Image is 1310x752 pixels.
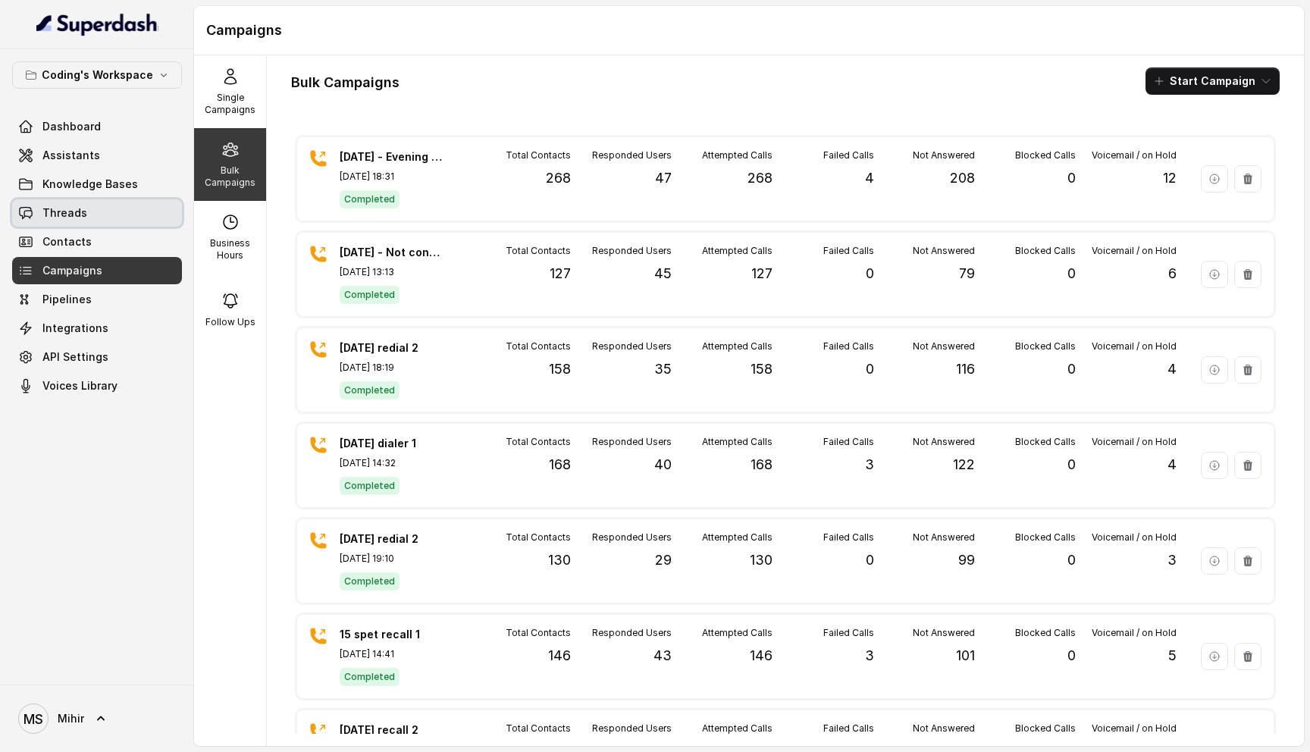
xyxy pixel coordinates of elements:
[866,550,874,571] p: 0
[866,359,874,380] p: 0
[1092,627,1177,639] p: Voicemail / on Hold
[340,190,400,208] span: Completed
[12,113,182,140] a: Dashboard
[506,245,571,257] p: Total Contacts
[1167,550,1177,571] p: 3
[548,645,571,666] p: 146
[702,245,773,257] p: Attempted Calls
[42,378,118,393] span: Voices Library
[913,531,975,544] p: Not Answered
[823,436,874,448] p: Failed Calls
[340,668,400,686] span: Completed
[1092,722,1177,735] p: Voicemail / on Hold
[1145,67,1280,95] button: Start Campaign
[747,168,773,189] p: 268
[823,245,874,257] p: Failed Calls
[592,722,672,735] p: Responded Users
[340,381,400,399] span: Completed
[1067,645,1076,666] p: 0
[24,711,43,727] text: MS
[702,340,773,352] p: Attempted Calls
[1015,627,1076,639] p: Blocked Calls
[823,531,874,544] p: Failed Calls
[546,168,571,189] p: 268
[12,315,182,342] a: Integrations
[592,245,672,257] p: Responded Users
[506,722,571,735] p: Total Contacts
[340,362,446,374] p: [DATE] 18:19
[1015,149,1076,161] p: Blocked Calls
[42,349,108,365] span: API Settings
[12,171,182,198] a: Knowledge Bases
[956,359,975,380] p: 116
[548,550,571,571] p: 130
[42,177,138,192] span: Knowledge Bases
[12,286,182,313] a: Pipelines
[1167,359,1177,380] p: 4
[1067,359,1076,380] p: 0
[1092,340,1177,352] p: Voicemail / on Hold
[550,263,571,284] p: 127
[1067,263,1076,284] p: 0
[340,457,446,469] p: [DATE] 14:32
[751,359,773,380] p: 158
[340,477,400,495] span: Completed
[823,149,874,161] p: Failed Calls
[42,148,100,163] span: Assistants
[1092,149,1177,161] p: Voicemail / on Hold
[42,119,101,134] span: Dashboard
[1015,245,1076,257] p: Blocked Calls
[655,168,672,189] p: 47
[506,149,571,161] p: Total Contacts
[1092,436,1177,448] p: Voicemail / on Hold
[42,292,92,307] span: Pipelines
[702,436,773,448] p: Attempted Calls
[12,61,182,89] button: Coding's Workspace
[340,149,446,164] p: [DATE] - Evening campaign
[340,627,446,642] p: 15 spet recall 1
[42,263,102,278] span: Campaigns
[592,436,672,448] p: Responded Users
[506,627,571,639] p: Total Contacts
[913,245,975,257] p: Not Answered
[958,550,975,571] p: 99
[865,168,874,189] p: 4
[340,245,446,260] p: [DATE] - Not connected and Callback Leads - 127 leads
[12,343,182,371] a: API Settings
[913,436,975,448] p: Not Answered
[549,359,571,380] p: 158
[340,531,446,547] p: [DATE] redial 2
[592,340,672,352] p: Responded Users
[750,550,773,571] p: 130
[956,645,975,666] p: 101
[702,722,773,735] p: Attempted Calls
[913,722,975,735] p: Not Answered
[291,70,400,95] h1: Bulk Campaigns
[1092,531,1177,544] p: Voicemail / on Hold
[12,142,182,169] a: Assistants
[340,648,446,660] p: [DATE] 14:41
[592,149,672,161] p: Responded Users
[1015,722,1076,735] p: Blocked Calls
[654,263,672,284] p: 45
[42,234,92,249] span: Contacts
[750,645,773,666] p: 146
[751,263,773,284] p: 127
[959,263,975,284] p: 79
[654,454,672,475] p: 40
[200,237,260,262] p: Business Hours
[1167,454,1177,475] p: 4
[654,359,672,380] p: 35
[823,722,874,735] p: Failed Calls
[592,627,672,639] p: Responded Users
[751,454,773,475] p: 168
[950,168,975,189] p: 208
[1015,531,1076,544] p: Blocked Calls
[12,372,182,399] a: Voices Library
[205,316,255,328] p: Follow Ups
[340,722,446,738] p: [DATE] recall 2
[340,553,446,565] p: [DATE] 19:10
[655,550,672,571] p: 29
[653,645,672,666] p: 43
[42,321,108,336] span: Integrations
